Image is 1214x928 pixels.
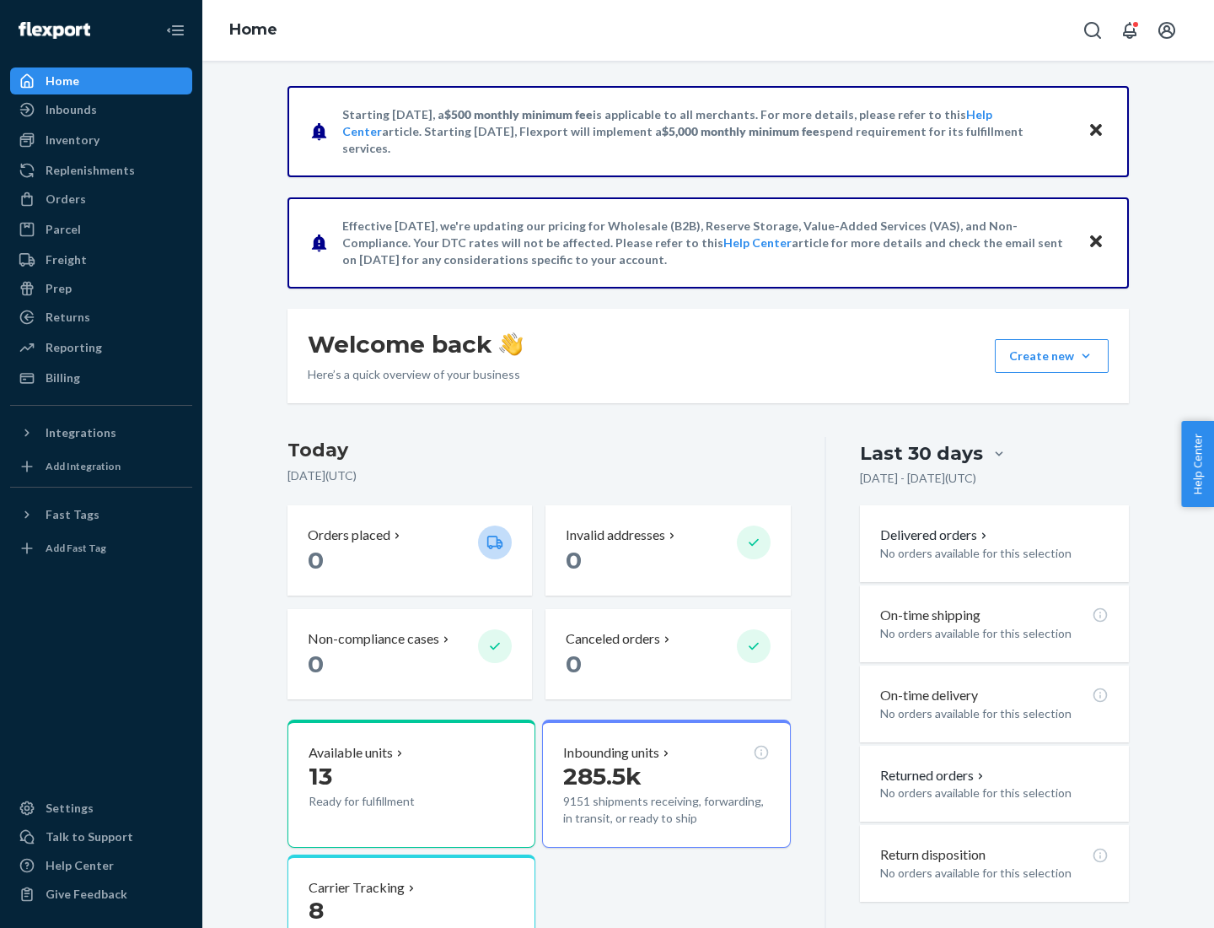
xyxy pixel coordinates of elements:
[287,505,532,596] button: Orders placed 0
[10,795,192,822] a: Settings
[880,606,980,625] p: On-time shipping
[46,280,72,297] div: Prep
[860,440,983,467] div: Last 30 days
[287,609,532,699] button: Non-compliance cases 0
[10,419,192,446] button: Integrations
[545,505,790,596] button: Invalid addresses 0
[10,275,192,302] a: Prep
[880,625,1109,642] p: No orders available for this selection
[46,132,99,148] div: Inventory
[1085,119,1107,143] button: Close
[308,629,439,649] p: Non-compliance cases
[10,453,192,480] a: Add Integration
[46,857,114,874] div: Help Center
[19,22,90,39] img: Flexport logo
[10,823,192,850] a: Talk to Support
[563,762,642,790] span: 285.5k
[10,304,192,331] a: Returns
[308,366,523,383] p: Here’s a quick overview of your business
[880,766,987,785] button: Returned orders
[880,705,1109,722] p: No orders available for this selection
[287,437,791,464] h3: Today
[10,127,192,154] a: Inventory
[342,218,1072,268] p: Effective [DATE], we're updating our pricing for Wholesale (B2B), Reserve Storage, Value-Added Se...
[499,332,523,356] img: hand-wave emoji
[1150,13,1184,47] button: Open account menu
[46,459,121,473] div: Add Integration
[46,101,97,118] div: Inbounds
[880,785,1109,801] p: No orders available for this selection
[308,526,390,545] p: Orders placed
[566,629,660,649] p: Canceled orders
[309,793,465,810] p: Ready for fulfillment
[880,686,978,705] p: On-time delivery
[10,501,192,528] button: Fast Tags
[10,157,192,184] a: Replenishments
[566,546,582,575] span: 0
[723,235,792,250] a: Help Center
[880,545,1109,562] p: No orders available for this selection
[880,526,991,545] button: Delivered orders
[10,246,192,273] a: Freight
[46,800,94,817] div: Settings
[995,339,1109,373] button: Create new
[566,650,582,678] span: 0
[10,852,192,879] a: Help Center
[10,535,192,562] a: Add Fast Tag
[10,67,192,94] a: Home
[309,878,405,898] p: Carrier Tracking
[566,526,665,545] p: Invalid addresses
[46,309,90,326] div: Returns
[46,886,127,903] div: Give Feedback
[216,6,291,55] ol: breadcrumbs
[662,124,819,138] span: $5,000 monthly minimum fee
[309,743,393,763] p: Available units
[46,162,135,179] div: Replenishments
[1113,13,1147,47] button: Open notifications
[444,107,593,121] span: $500 monthly minimum fee
[880,865,1109,882] p: No orders available for this selection
[10,334,192,361] a: Reporting
[545,609,790,699] button: Canceled orders 0
[309,896,324,925] span: 8
[46,339,102,356] div: Reporting
[563,743,659,763] p: Inbounding units
[308,546,324,575] span: 0
[287,720,535,848] button: Available units13Ready for fulfillment
[880,845,986,865] p: Return disposition
[10,96,192,123] a: Inbounds
[1085,230,1107,255] button: Close
[309,762,332,790] span: 13
[158,13,192,47] button: Close Navigation
[1076,13,1109,47] button: Open Search Box
[46,541,106,555] div: Add Fast Tag
[308,329,523,359] h1: Welcome back
[46,424,116,441] div: Integrations
[1181,421,1214,507] button: Help Center
[46,370,80,386] div: Billing
[46,73,79,89] div: Home
[342,106,1072,157] p: Starting [DATE], a is applicable to all merchants. For more details, please refer to this article...
[10,216,192,243] a: Parcel
[563,793,769,827] p: 9151 shipments receiving, forwarding, in transit, or ready to ship
[46,221,81,238] div: Parcel
[287,467,791,484] p: [DATE] ( UTC )
[860,470,976,487] p: [DATE] - [DATE] ( UTC )
[10,186,192,213] a: Orders
[46,828,133,845] div: Talk to Support
[46,251,87,268] div: Freight
[542,720,790,848] button: Inbounding units285.5k9151 shipments receiving, forwarding, in transit, or ready to ship
[46,506,99,523] div: Fast Tags
[10,881,192,908] button: Give Feedback
[229,20,277,39] a: Home
[46,191,86,208] div: Orders
[308,650,324,678] span: 0
[10,364,192,391] a: Billing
